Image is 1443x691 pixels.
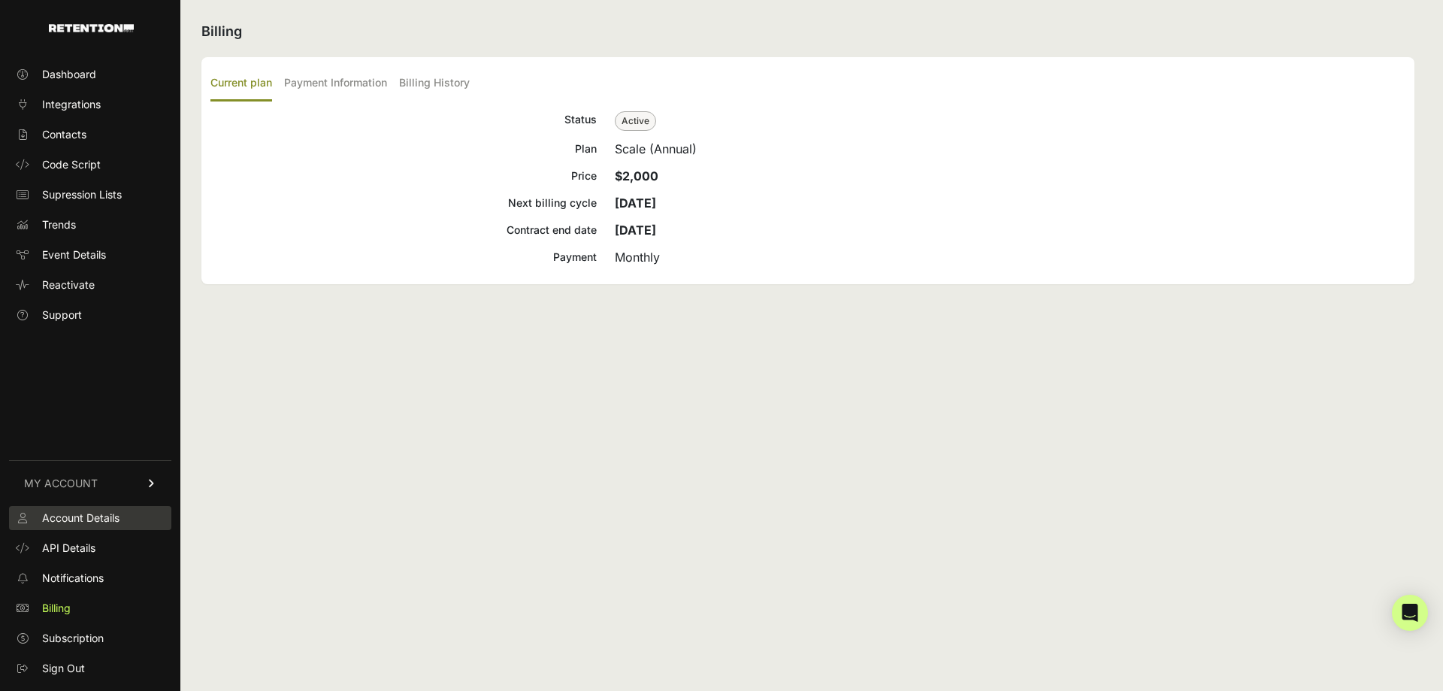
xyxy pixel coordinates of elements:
[615,111,656,131] span: Active
[615,223,656,238] strong: [DATE]
[399,66,470,102] label: Billing History
[615,248,1405,266] div: Monthly
[210,194,597,212] div: Next billing cycle
[9,243,171,267] a: Event Details
[42,187,122,202] span: Supression Lists
[42,127,86,142] span: Contacts
[42,247,106,262] span: Event Details
[42,277,95,292] span: Reactivate
[210,248,597,266] div: Payment
[9,536,171,560] a: API Details
[9,460,171,506] a: MY ACCOUNT
[9,213,171,237] a: Trends
[210,66,272,102] label: Current plan
[201,21,1414,42] h2: Billing
[9,273,171,297] a: Reactivate
[9,303,171,327] a: Support
[210,140,597,158] div: Plan
[24,476,98,491] span: MY ACCOUNT
[9,596,171,620] a: Billing
[42,67,96,82] span: Dashboard
[42,541,95,556] span: API Details
[42,157,101,172] span: Code Script
[42,661,85,676] span: Sign Out
[9,92,171,117] a: Integrations
[42,571,104,586] span: Notifications
[9,626,171,650] a: Subscription
[42,308,82,323] span: Support
[9,62,171,86] a: Dashboard
[9,656,171,680] a: Sign Out
[210,111,597,131] div: Status
[9,183,171,207] a: Supression Lists
[210,167,597,185] div: Price
[42,217,76,232] span: Trends
[42,631,104,646] span: Subscription
[615,140,1405,158] div: Scale (Annual)
[49,24,134,32] img: Retention.com
[42,601,71,616] span: Billing
[9,153,171,177] a: Code Script
[210,221,597,239] div: Contract end date
[42,511,119,526] span: Account Details
[9,506,171,530] a: Account Details
[615,195,656,211] strong: [DATE]
[1392,595,1428,631] div: Open Intercom Messenger
[9,123,171,147] a: Contacts
[9,566,171,590] a: Notifications
[42,97,101,112] span: Integrations
[615,168,658,183] strong: $2,000
[284,66,387,102] label: Payment Information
